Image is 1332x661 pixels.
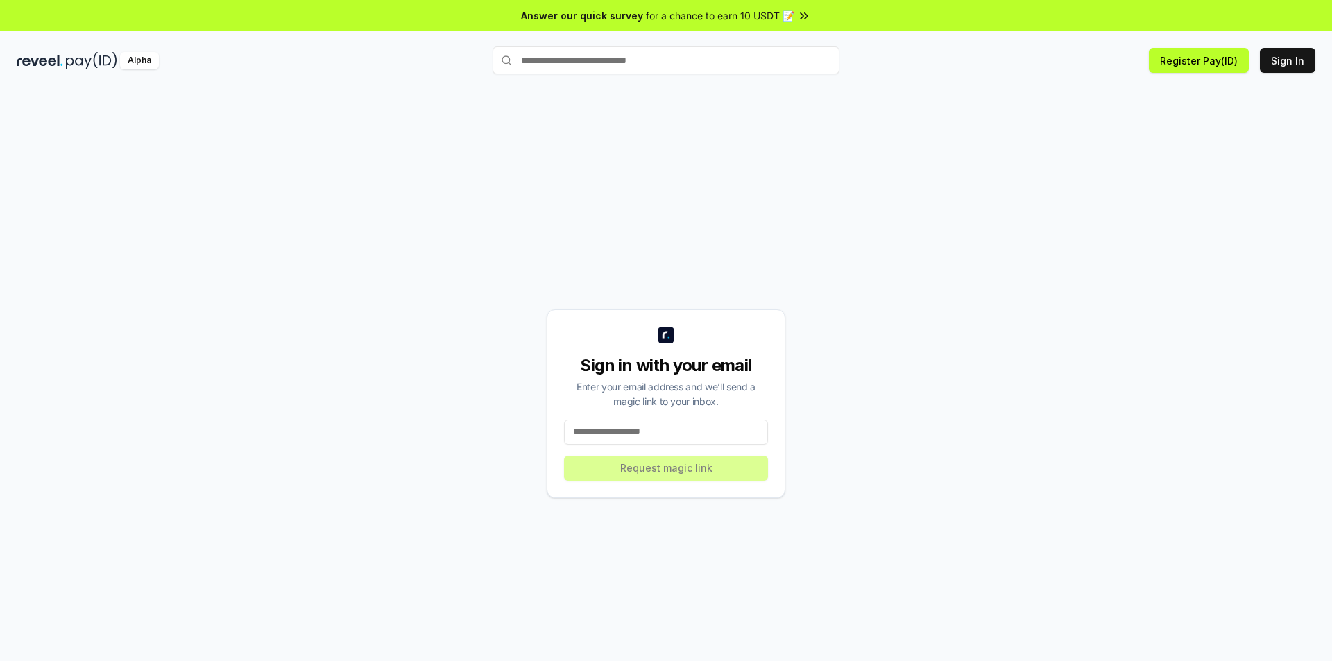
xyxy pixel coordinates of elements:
div: Sign in with your email [564,354,768,377]
button: Register Pay(ID) [1149,48,1249,73]
button: Sign In [1260,48,1315,73]
span: for a chance to earn 10 USDT 📝 [646,8,794,23]
img: pay_id [66,52,117,69]
div: Enter your email address and we’ll send a magic link to your inbox. [564,379,768,409]
span: Answer our quick survey [521,8,643,23]
img: reveel_dark [17,52,63,69]
img: logo_small [658,327,674,343]
div: Alpha [120,52,159,69]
